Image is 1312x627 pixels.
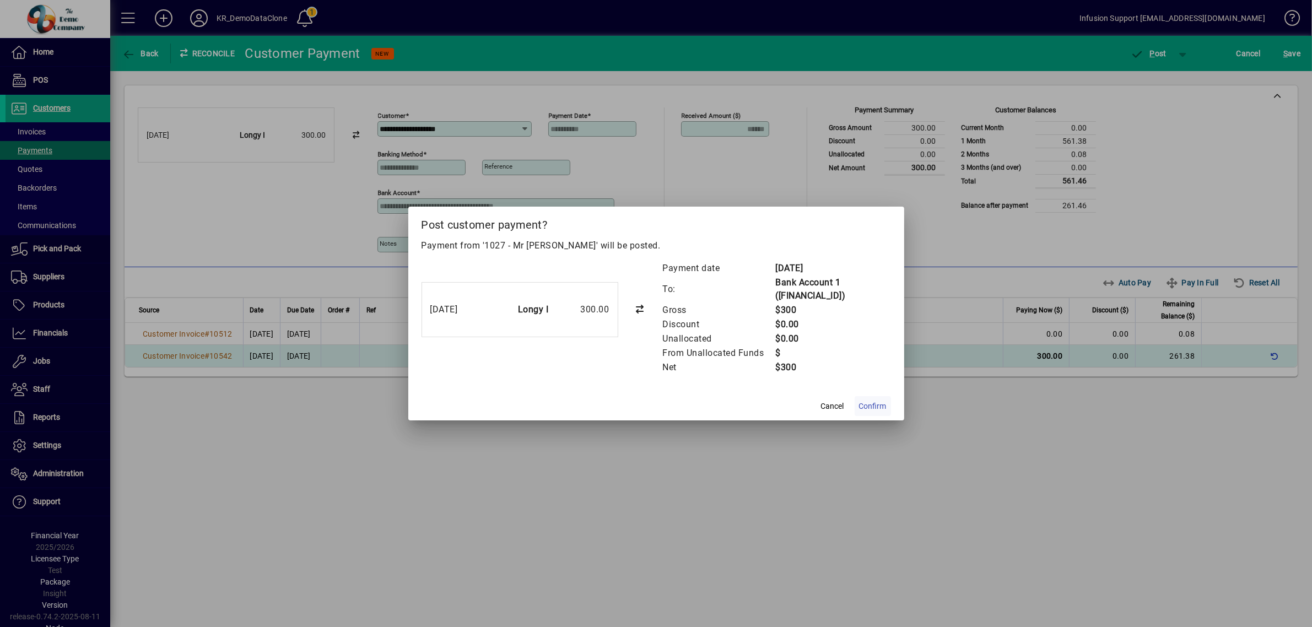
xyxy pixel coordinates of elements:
button: Cancel [815,396,850,416]
td: $0.00 [775,317,891,332]
td: Unallocated [662,332,775,346]
td: Bank Account 1 ([FINANCIAL_ID]) [775,275,891,303]
td: $ [775,346,891,360]
td: $300 [775,360,891,375]
td: From Unallocated Funds [662,346,775,360]
td: Net [662,360,775,375]
h2: Post customer payment? [408,207,904,239]
td: [DATE] [775,261,891,275]
div: [DATE] [430,303,474,316]
td: To: [662,275,775,303]
td: $0.00 [775,332,891,346]
button: Confirm [855,396,891,416]
p: Payment from '1027 - Mr [PERSON_NAME]' will be posted. [422,239,891,252]
span: Cancel [821,401,844,412]
td: Payment date [662,261,775,275]
span: Confirm [859,401,887,412]
td: Discount [662,317,775,332]
strong: Longy I [518,304,549,315]
div: 300.00 [554,303,609,316]
td: Gross [662,303,775,317]
td: $300 [775,303,891,317]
